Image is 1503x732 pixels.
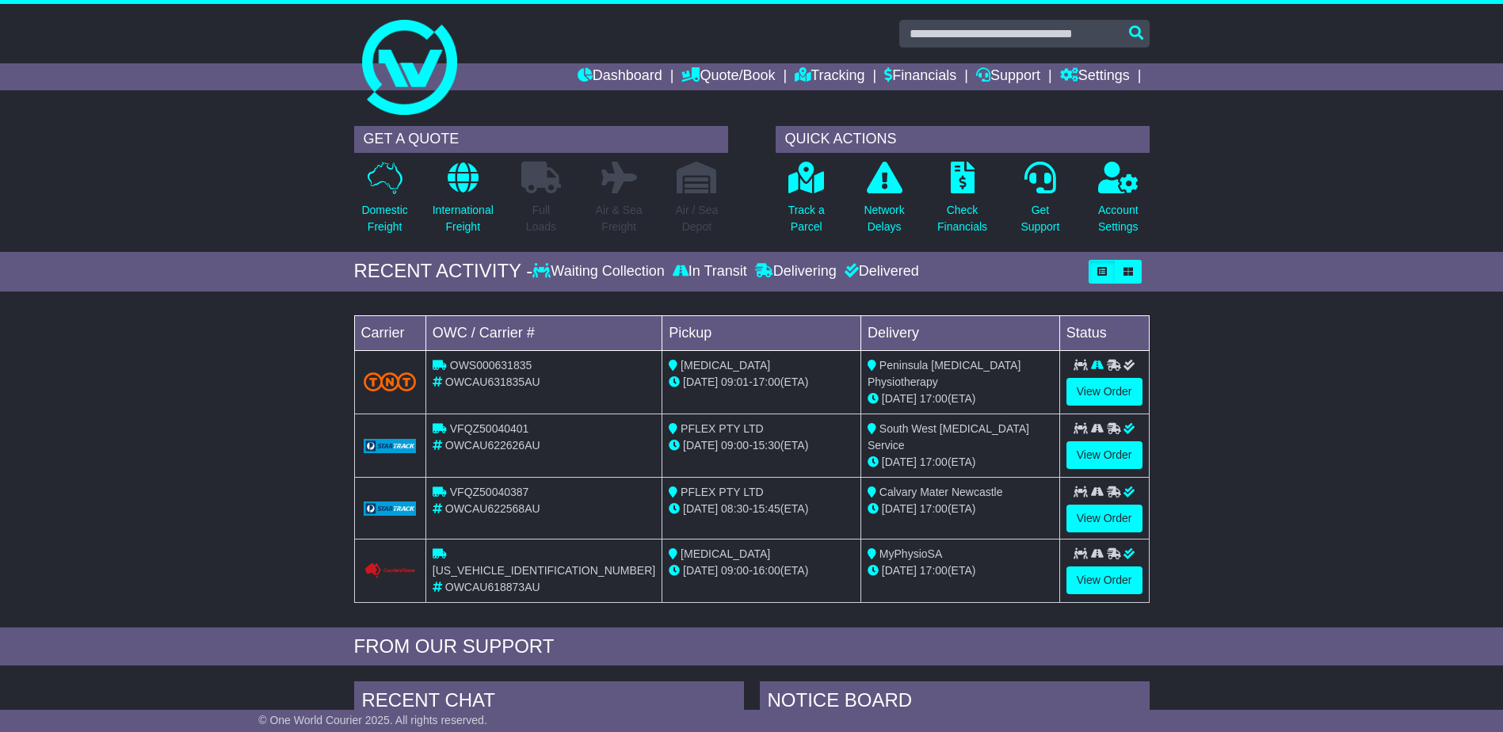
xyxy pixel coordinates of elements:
[364,562,416,579] img: Couriers_Please.png
[753,376,780,388] span: 17:00
[364,501,416,516] img: GetCarrierServiceLogo
[681,359,770,372] span: [MEDICAL_DATA]
[683,502,718,515] span: [DATE]
[879,547,942,560] span: MyPhysioSA
[920,456,948,468] span: 17:00
[868,391,1053,407] div: (ETA)
[669,374,854,391] div: - (ETA)
[753,564,780,577] span: 16:00
[361,202,407,235] p: Domestic Freight
[669,501,854,517] div: - (ETA)
[882,392,917,405] span: [DATE]
[433,564,655,577] span: [US_VEHICLE_IDENTIFICATION_NUMBER]
[882,456,917,468] span: [DATE]
[1066,566,1143,594] a: View Order
[445,581,540,593] span: OWCAU618873AU
[882,502,917,515] span: [DATE]
[788,202,825,235] p: Track a Parcel
[1066,378,1143,406] a: View Order
[868,359,1020,388] span: Peninsula [MEDICAL_DATA] Physiotherapy
[364,439,416,453] img: GetCarrierServiceLogo
[753,439,780,452] span: 15:30
[1020,161,1060,244] a: GetSupport
[868,562,1053,579] div: (ETA)
[532,263,668,280] div: Waiting Collection
[578,63,662,90] a: Dashboard
[920,502,948,515] span: 17:00
[681,422,764,435] span: PFLEX PTY LTD
[433,202,494,235] p: International Freight
[868,422,1029,452] span: South West [MEDICAL_DATA] Service
[450,422,529,435] span: VFQZ50040401
[868,501,1053,517] div: (ETA)
[884,63,956,90] a: Financials
[721,564,749,577] span: 09:00
[1097,161,1139,244] a: AccountSettings
[681,63,775,90] a: Quote/Book
[669,263,751,280] div: In Transit
[425,315,662,350] td: OWC / Carrier #
[354,260,533,283] div: RECENT ACTIVITY -
[976,63,1040,90] a: Support
[683,564,718,577] span: [DATE]
[521,202,561,235] p: Full Loads
[760,681,1150,724] div: NOTICE BOARD
[776,126,1150,153] div: QUICK ACTIONS
[860,315,1059,350] td: Delivery
[683,376,718,388] span: [DATE]
[669,562,854,579] div: - (ETA)
[676,202,719,235] p: Air / Sea Depot
[882,564,917,577] span: [DATE]
[445,376,540,388] span: OWCAU631835AU
[863,161,905,244] a: NetworkDelays
[681,486,764,498] span: PFLEX PTY LTD
[669,437,854,454] div: - (ETA)
[258,714,487,726] span: © One World Courier 2025. All rights reserved.
[1066,505,1143,532] a: View Order
[1060,63,1130,90] a: Settings
[354,635,1150,658] div: FROM OUR SUPPORT
[364,372,416,391] img: TNT_Domestic.png
[354,126,728,153] div: GET A QUOTE
[662,315,861,350] td: Pickup
[868,454,1053,471] div: (ETA)
[1059,315,1149,350] td: Status
[354,681,744,724] div: RECENT CHAT
[937,202,987,235] p: Check Financials
[1098,202,1139,235] p: Account Settings
[920,564,948,577] span: 17:00
[354,315,425,350] td: Carrier
[445,439,540,452] span: OWCAU622626AU
[360,161,408,244] a: DomesticFreight
[920,392,948,405] span: 17:00
[1020,202,1059,235] p: Get Support
[753,502,780,515] span: 15:45
[721,502,749,515] span: 08:30
[864,202,904,235] p: Network Delays
[1066,441,1143,469] a: View Order
[788,161,826,244] a: Track aParcel
[432,161,494,244] a: InternationalFreight
[683,439,718,452] span: [DATE]
[841,263,919,280] div: Delivered
[721,376,749,388] span: 09:01
[721,439,749,452] span: 09:00
[450,486,529,498] span: VFQZ50040387
[751,263,841,280] div: Delivering
[681,547,770,560] span: [MEDICAL_DATA]
[596,202,643,235] p: Air & Sea Freight
[937,161,988,244] a: CheckFinancials
[445,502,540,515] span: OWCAU622568AU
[879,486,1003,498] span: Calvary Mater Newcastle
[450,359,532,372] span: OWS000631835
[795,63,864,90] a: Tracking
